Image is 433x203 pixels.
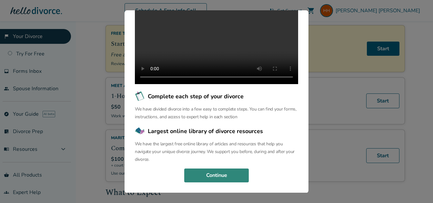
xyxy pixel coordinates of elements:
[135,126,145,136] img: Largest online library of divorce resources
[401,172,433,203] iframe: Chat Widget
[148,127,263,135] span: Largest online library of divorce resources
[148,92,244,101] span: Complete each step of your divorce
[184,169,249,183] button: Continue
[135,140,298,163] p: We have the largest free online library of articles and resources that help you navigate your uni...
[135,105,298,121] p: We have divided divorce into a few easy to complete steps. You can find your forms, instructions,...
[135,91,145,101] img: Complete each step of your divorce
